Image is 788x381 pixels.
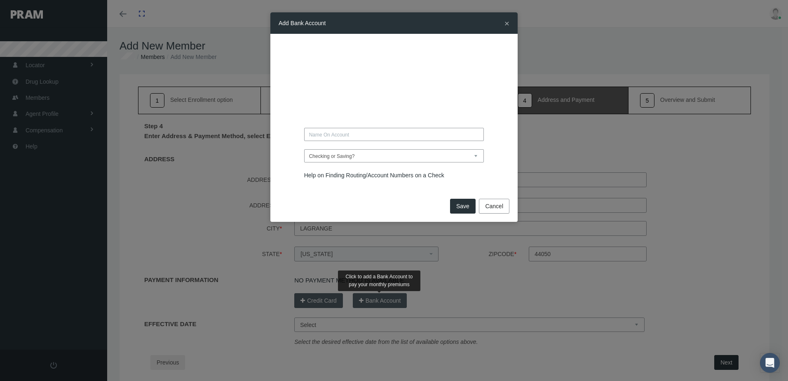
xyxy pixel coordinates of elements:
[304,172,444,179] a: Help on Finding Routing/Account Numbers on a Check
[504,19,509,28] span: ×
[760,353,780,373] div: Open Intercom Messenger
[479,199,509,214] button: Cancel
[304,128,484,141] input: Name On Account
[279,19,326,28] h5: Add Bank Account
[504,19,509,28] button: Close
[338,270,420,291] div: Click to add a Bank Account to pay your monthly premiums
[450,199,476,214] button: Save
